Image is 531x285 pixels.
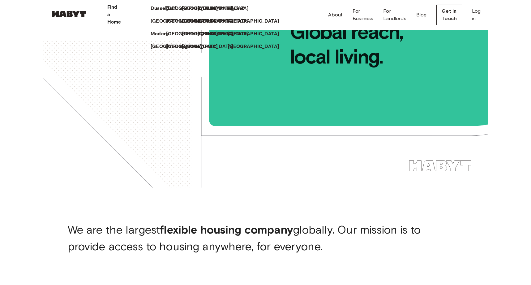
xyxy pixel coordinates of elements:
[182,5,233,12] p: [GEOGRAPHIC_DATA]
[166,43,218,50] p: [GEOGRAPHIC_DATA]
[151,43,208,50] a: [GEOGRAPHIC_DATA]
[166,5,218,12] p: [GEOGRAPHIC_DATA]
[166,18,224,25] a: [GEOGRAPHIC_DATA]
[166,18,218,25] p: [GEOGRAPHIC_DATA]
[166,5,224,12] a: [GEOGRAPHIC_DATA]
[228,43,285,50] a: [GEOGRAPHIC_DATA]
[228,30,285,38] a: [GEOGRAPHIC_DATA]
[228,30,279,38] p: [GEOGRAPHIC_DATA]
[383,7,406,22] a: For Landlords
[228,5,250,12] a: Phuket
[228,18,279,25] p: [GEOGRAPHIC_DATA]
[50,11,88,17] img: Habyt
[151,18,202,25] p: [GEOGRAPHIC_DATA]
[151,30,176,38] a: Modena
[68,223,421,253] span: We are the largest globally. Our mission is to provide access to housing anywhere, for everyone.
[182,18,240,25] a: [GEOGRAPHIC_DATA]
[197,30,249,38] p: [GEOGRAPHIC_DATA]
[182,43,233,50] p: [GEOGRAPHIC_DATA]
[353,7,373,22] a: For Business
[436,5,462,25] a: Get in Touch
[182,30,240,38] a: [GEOGRAPHIC_DATA]
[197,5,249,12] p: [GEOGRAPHIC_DATA]
[151,30,169,38] p: Modena
[197,30,255,38] a: [GEOGRAPHIC_DATA]
[166,43,224,50] a: [GEOGRAPHIC_DATA]
[166,30,218,38] p: [GEOGRAPHIC_DATA]
[151,43,202,50] p: [GEOGRAPHIC_DATA]
[151,5,182,12] a: Dusseldorf
[228,5,244,12] p: Phuket
[182,18,233,25] p: [GEOGRAPHIC_DATA]
[197,18,249,25] p: [GEOGRAPHIC_DATA]
[197,5,255,12] a: [GEOGRAPHIC_DATA]
[228,18,285,25] a: [GEOGRAPHIC_DATA]
[166,30,224,38] a: [GEOGRAPHIC_DATA]
[182,30,233,38] p: [GEOGRAPHIC_DATA]
[160,223,293,236] b: flexible housing company
[328,11,343,19] a: About
[151,5,176,12] p: Dusseldorf
[182,43,240,50] a: [GEOGRAPHIC_DATA]
[228,43,279,50] p: [GEOGRAPHIC_DATA]
[472,7,481,22] a: Log in
[197,18,255,25] a: [GEOGRAPHIC_DATA]
[182,5,240,12] a: [GEOGRAPHIC_DATA]
[151,18,208,25] a: [GEOGRAPHIC_DATA]
[416,11,427,19] a: Blog
[107,4,121,26] p: Find a Home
